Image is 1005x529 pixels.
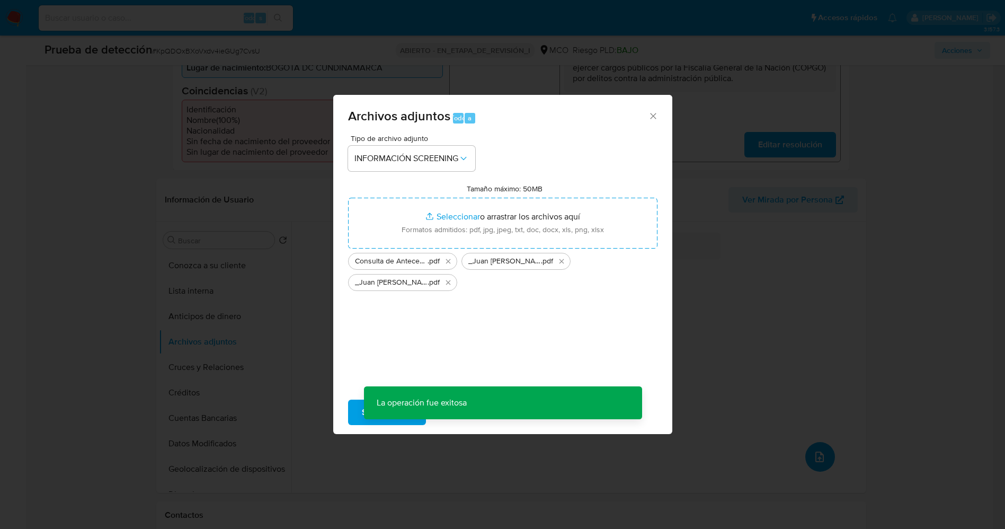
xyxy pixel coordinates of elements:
[468,256,541,267] span: _Juan [PERSON_NAME] lavado de dinero - Buscar con Google
[355,277,428,288] span: _Juan [PERSON_NAME] - Buscar con Google
[348,400,426,425] button: Subir archivo
[362,401,412,424] span: Subir archivo
[555,255,568,268] button: Eliminar _Juan Carlos Correa Corrales_ lavado de dinero - Buscar con Google.pdf
[355,256,428,267] span: Consulta de Antecedentes
[354,152,458,164] font: INFORMACIÓN SCREENING
[468,113,472,123] font: a
[541,255,553,266] font: .pdf
[376,396,466,409] font: La operación fue exitosa
[442,276,455,289] button: Eliminar _Juan Carlos Correa Corrales_ - Buscar con Google.pdf
[428,255,440,266] font: .pdf
[442,255,455,268] button: Eliminar Consulta de Antecedentes.pdf
[466,184,542,193] label: Tamaño máximo: 50MB
[348,107,450,125] font: Archivos adjuntos
[428,277,440,287] font: .pdf
[648,111,657,120] button: Cerrar
[351,135,478,142] span: Tipo de archivo adjunto
[450,113,466,123] font: Todo
[348,146,475,171] button: INFORMACIÓN SCREENING
[348,249,657,291] ul: Archivos seleccionados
